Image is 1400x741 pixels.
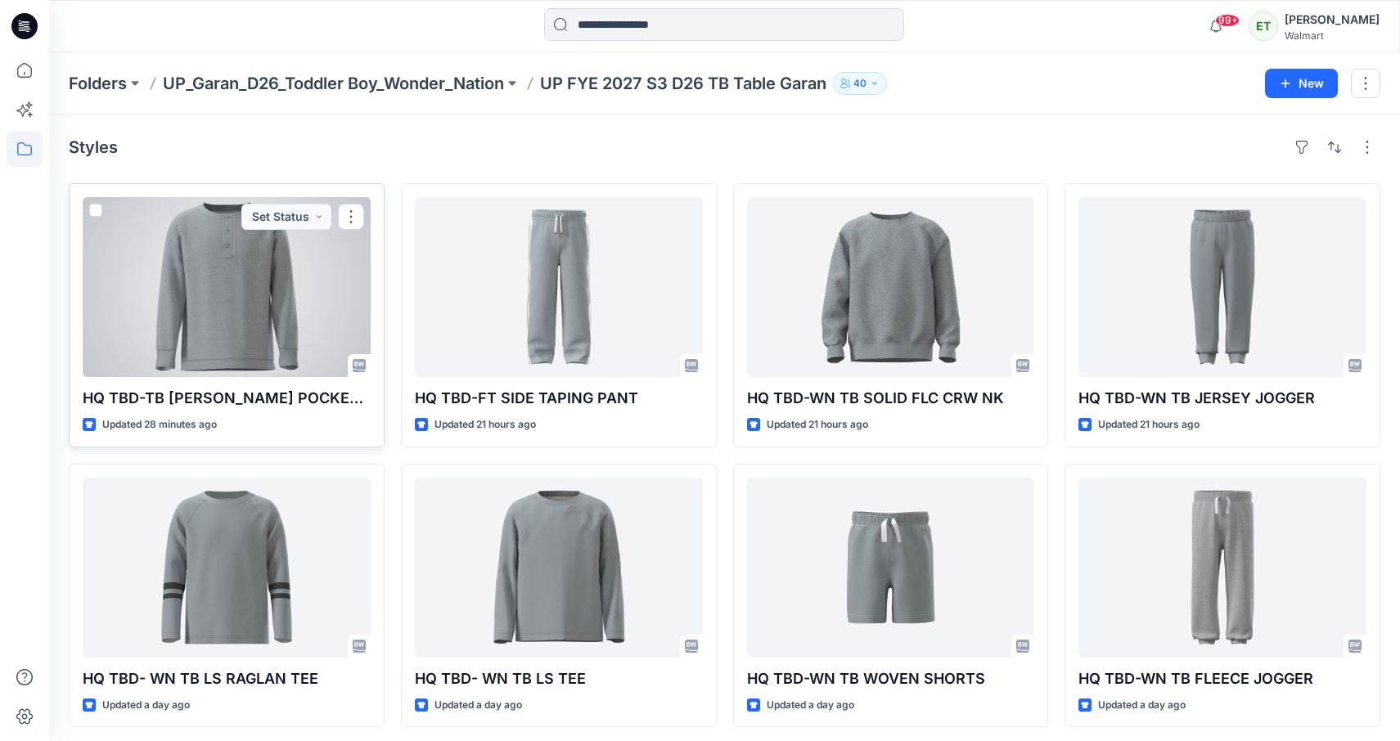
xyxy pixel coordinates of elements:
a: UP_Garan_D26_Toddler Boy_Wonder_Nation [163,72,504,95]
p: 40 [853,74,867,92]
p: HQ TBD-WN TB SOLID FLC CRW NK [747,387,1035,410]
a: HQ TBD- WN TB LS RAGLAN TEE [83,478,371,658]
a: HQ TBD-WN TB JERSEY JOGGER [1078,197,1366,377]
a: HQ TBD-WN TB SOLID FLC CRW NK [747,197,1035,377]
p: Updated 21 hours ago [1098,416,1200,433]
p: Updated 21 hours ago [767,416,868,433]
p: HQ TBD-WN TB JERSEY JOGGER [1078,387,1366,410]
div: Walmart [1285,29,1380,42]
div: ET [1249,11,1278,41]
a: HQ TBD-FT SIDE TAPING PANT [415,197,703,377]
a: HQ TBD- WN TB LS TEE [415,478,703,658]
p: Updated 21 hours ago [434,416,536,433]
button: 40 [833,72,887,95]
p: UP FYE 2027 S3 D26 TB Table Garan [540,72,826,95]
p: Updated 28 minutes ago [102,416,217,433]
p: HQ TBD-WN TB WOVEN SHORTS [747,667,1035,690]
p: Updated a day ago [767,697,854,714]
a: HQ TBD-WN TB WOVEN SHORTS [747,478,1035,658]
p: Updated a day ago [434,697,522,714]
p: HQ TBD-FT SIDE TAPING PANT [415,387,703,410]
p: HQ TBD- WN TB LS RAGLAN TEE [83,667,371,690]
a: HQ TBD-TB LS HENLEY POCKET TEE [83,197,371,377]
p: HQ TBD- WN TB LS TEE [415,667,703,690]
div: [PERSON_NAME] [1285,10,1380,29]
span: 99+ [1215,14,1240,27]
p: HQ TBD-WN TB FLEECE JOGGER [1078,667,1366,690]
a: HQ TBD-WN TB FLEECE JOGGER [1078,478,1366,658]
p: HQ TBD-TB [PERSON_NAME] POCKET TEE [83,387,371,410]
p: Updated a day ago [1098,697,1186,714]
a: Folders [69,72,127,95]
p: Updated a day ago [102,697,190,714]
h4: Styles [69,137,118,157]
button: New [1265,69,1338,98]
